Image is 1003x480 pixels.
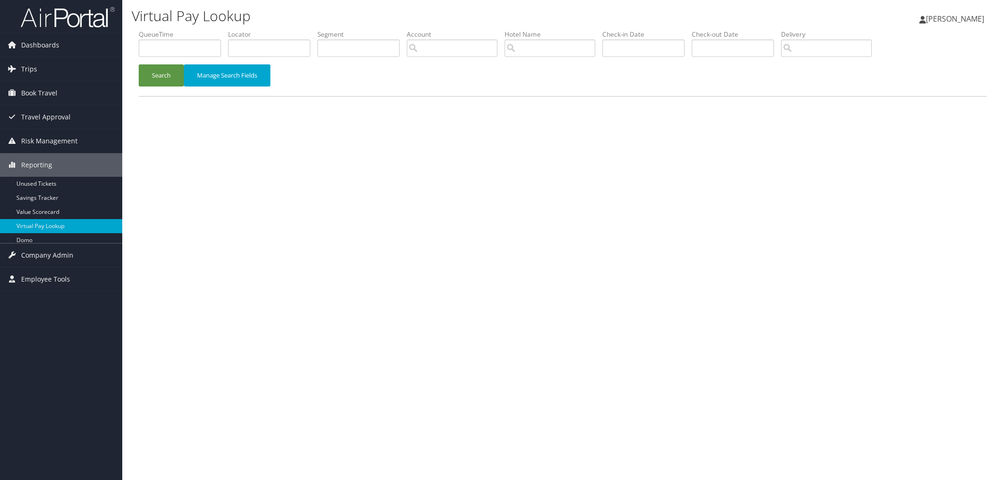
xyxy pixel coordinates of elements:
[132,6,706,26] h1: Virtual Pay Lookup
[692,30,781,39] label: Check-out Date
[21,33,59,57] span: Dashboards
[21,268,70,291] span: Employee Tools
[21,57,37,81] span: Trips
[602,30,692,39] label: Check-in Date
[317,30,407,39] label: Segment
[505,30,602,39] label: Hotel Name
[21,129,78,153] span: Risk Management
[21,153,52,177] span: Reporting
[407,30,505,39] label: Account
[926,14,984,24] span: [PERSON_NAME]
[21,81,57,105] span: Book Travel
[919,5,994,33] a: [PERSON_NAME]
[184,64,270,87] button: Manage Search Fields
[228,30,317,39] label: Locator
[139,64,184,87] button: Search
[781,30,879,39] label: Delivery
[21,105,71,129] span: Travel Approval
[139,30,228,39] label: QueueTime
[21,244,73,267] span: Company Admin
[21,6,115,28] img: airportal-logo.png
